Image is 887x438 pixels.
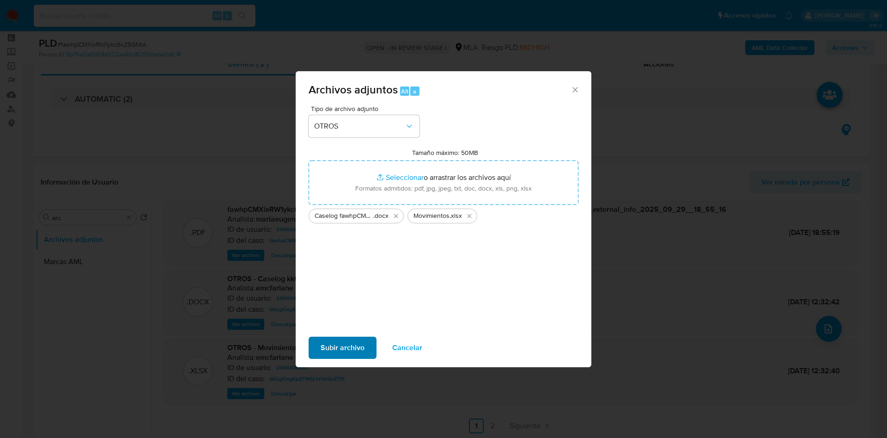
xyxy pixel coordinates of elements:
span: Alt [401,87,408,96]
span: a [413,87,416,96]
span: OTROS [314,122,405,131]
span: Movimientos [413,211,450,221]
span: Archivos adjuntos [309,81,398,98]
button: Subir archivo [309,337,377,359]
label: Tamaño máximo: 50MB [412,148,478,157]
span: Subir archivo [321,338,365,358]
button: Cerrar [571,85,579,93]
button: Cancelar [380,337,434,359]
button: Eliminar Movimientos.xlsx [464,210,475,222]
button: OTROS [309,115,419,137]
span: Tipo de archivo adjunto [311,105,422,112]
span: .docx [373,211,389,221]
span: Caselog fawhpCMXixRW1ykc6x2SGMlA_2025_09_29_16_34_38 [315,211,373,221]
span: .xlsx [450,211,462,221]
span: Cancelar [392,338,422,358]
button: Eliminar Caselog fawhpCMXixRW1ykc6x2SGMlA_2025_09_29_16_34_38.docx [390,210,401,222]
ul: Archivos seleccionados [309,205,578,223]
